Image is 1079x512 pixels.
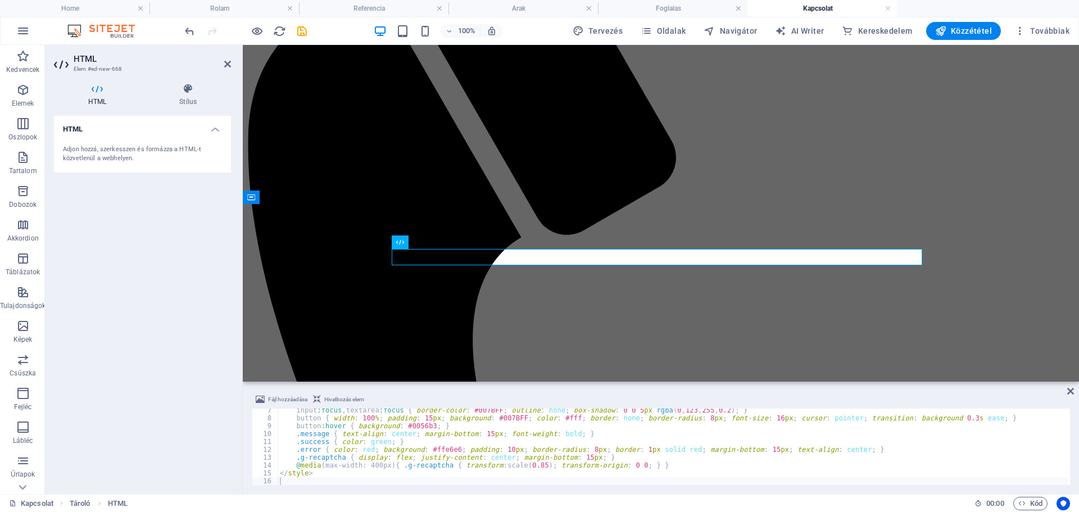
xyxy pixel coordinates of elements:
[14,402,32,411] p: Fejléc
[747,2,897,15] h4: Kapcsolat
[252,438,279,446] div: 11
[704,25,757,37] span: Navigátor
[487,26,497,36] i: Átméretezés esetén automatikusan beállítja a nagyítási szintet a választott eszköznek megfelelően.
[926,22,1001,40] button: Közzététel
[775,25,824,37] span: AI Writer
[13,335,33,344] p: Képek
[252,469,279,477] div: 15
[12,99,34,108] p: Elemek
[837,22,917,40] button: Kereskedelem
[268,393,307,406] span: Fájl hozzáadása
[252,446,279,454] div: 12
[74,64,208,74] h3: Elem #ed-new-668
[11,470,35,479] p: Űrlapok
[641,25,686,37] span: Oldalak
[324,393,364,406] span: Hivatkozás elem
[295,24,309,38] button: save
[636,22,690,40] button: Oldalak
[54,83,145,107] h4: HTML
[296,25,309,38] i: Mentés (Ctrl+S)
[63,145,222,164] div: Adjon hozzá, szerkesszen és formázza a HTML-t közvetlenül a webhelyen.
[13,436,33,445] p: Lábléc
[252,430,279,438] div: 10
[149,2,299,15] h4: Rolam
[250,24,264,38] button: Kattintson ide az előnézeti módból való kilépéshez és a szerkesztés folytatásához
[986,497,1004,510] span: 00 00
[1010,22,1074,40] button: Továbbiak
[1013,497,1048,510] button: Kód
[70,497,90,510] span: Kattintson a kijelöléshez. Dupla kattintás az szerkesztéshez
[1014,25,1069,37] span: Továbbiak
[6,65,39,74] p: Kedvencek
[699,22,761,40] button: Navigátor
[10,369,36,378] p: Csúszka
[108,497,128,510] span: Kattintson a kijelöléshez. Dupla kattintás az szerkesztéshez
[183,24,196,38] button: undo
[994,499,996,508] span: :
[252,414,279,422] div: 8
[9,497,53,510] a: Kattintson a kijelölés megszüntetéséhez. Dupla kattintás az oldalak megnyitásához
[974,497,1004,510] h6: Munkamenet idő
[1057,497,1070,510] button: Usercentrics
[252,477,279,485] div: 16
[70,497,128,510] nav: breadcrumb
[842,25,912,37] span: Kereskedelem
[145,83,231,107] h4: Stílus
[598,2,747,15] h4: Foglalas
[273,24,286,38] button: reload
[254,393,309,406] button: Fájl hozzáadása
[54,116,231,136] h4: HTML
[252,422,279,430] div: 9
[9,200,37,209] p: Dobozok
[273,25,286,38] i: Weboldal újratöltése
[252,406,279,414] div: 7
[252,461,279,469] div: 14
[770,22,828,40] button: AI Writer
[299,2,448,15] h4: Referencia
[252,454,279,461] div: 13
[448,2,598,15] h4: Arak
[7,234,39,243] p: Akkordion
[1018,497,1042,510] span: Kód
[65,24,149,38] img: Editor Logo
[568,22,628,40] div: Tervezés (Ctrl+Alt+Y)
[311,393,366,406] button: Hivatkozás elem
[441,24,480,38] button: 100%
[183,25,196,38] i: Visszavonás: HTML megváltoztatása (Ctrl+Z)
[568,22,628,40] button: Tervezés
[8,133,37,142] p: Oszlopok
[935,25,992,37] span: Közzététel
[457,24,475,38] h6: 100%
[573,25,623,37] span: Tervezés
[74,54,231,64] h2: HTML
[9,166,37,175] p: Tartalom
[6,268,40,277] p: Táblázatok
